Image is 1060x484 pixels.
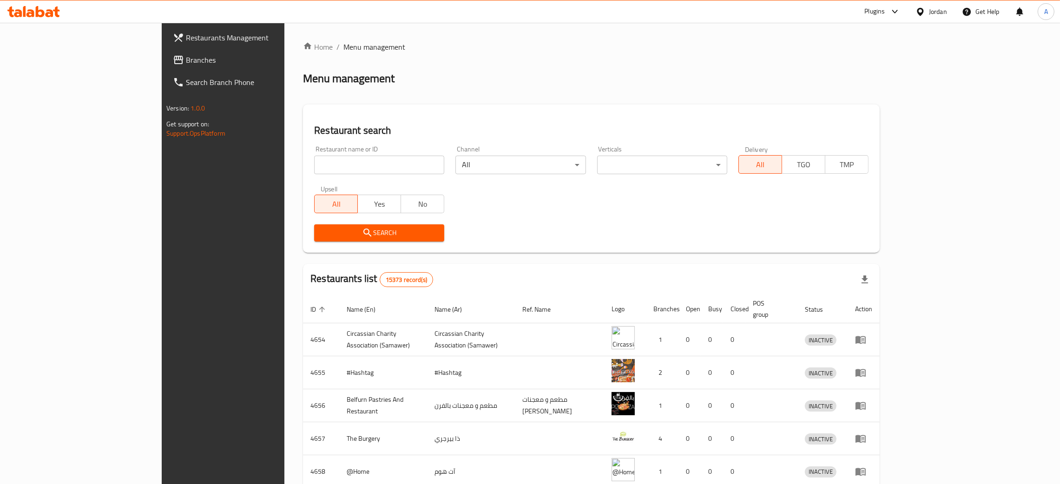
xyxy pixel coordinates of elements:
td: 1 [646,389,678,422]
h2: Restaurant search [314,124,869,137]
td: 0 [723,323,745,356]
a: Support.OpsPlatform [166,127,225,139]
td: 0 [701,422,723,455]
span: INACTIVE [805,335,836,346]
img: #Hashtag [612,359,635,382]
td: 0 [701,356,723,389]
h2: Menu management [303,71,395,86]
td: 0 [678,323,701,356]
td: 0 [678,422,701,455]
button: All [738,155,782,174]
button: TMP [825,155,869,174]
td: #Hashtag [427,356,515,389]
span: INACTIVE [805,466,836,477]
td: مطعم و معجنات [PERSON_NAME] [515,389,604,422]
button: All [314,195,358,213]
a: Branches [165,49,339,71]
div: Menu [855,400,872,411]
div: Menu [855,466,872,477]
img: @Home [612,458,635,481]
td: ذا بيرجري [427,422,515,455]
span: No [405,197,441,211]
span: Get support on: [166,118,209,130]
th: Open [678,295,701,323]
span: ID [310,304,328,315]
td: ​Circassian ​Charity ​Association​ (Samawer) [339,323,427,356]
img: Belfurn Pastries And Restaurant [612,392,635,415]
input: Search for restaurant name or ID.. [314,156,444,174]
div: Export file [854,268,876,291]
label: Upsell [321,185,338,192]
td: 0 [678,356,701,389]
button: No [401,195,444,213]
div: Total records count [380,272,433,287]
span: INACTIVE [805,401,836,412]
span: Name (En) [347,304,388,315]
span: Branches [186,54,331,65]
div: Menu [855,334,872,345]
nav: breadcrumb [303,41,880,52]
span: POS group [753,298,786,320]
span: TMP [829,158,865,171]
span: Menu management [343,41,405,52]
h2: Restaurants list [310,272,433,287]
td: 0 [723,422,745,455]
td: 0 [723,389,745,422]
span: Search [322,227,437,239]
td: #Hashtag [339,356,427,389]
img: The Burgery [612,425,635,448]
div: INACTIVE [805,466,836,477]
td: 0 [701,323,723,356]
span: INACTIVE [805,368,836,379]
a: Search Branch Phone [165,71,339,93]
th: Logo [604,295,646,323]
div: ​ [597,156,727,174]
span: All [743,158,778,171]
th: Action [848,295,880,323]
span: TGO [786,158,822,171]
div: Menu [855,433,872,444]
td: مطعم و معجنات بالفرن [427,389,515,422]
span: All [318,197,354,211]
span: Restaurants Management [186,32,331,43]
div: All [455,156,586,174]
td: 0 [701,389,723,422]
button: Yes [357,195,401,213]
div: Jordan [929,7,947,17]
td: 1 [646,323,678,356]
th: Closed [723,295,745,323]
button: Search [314,224,444,242]
span: Search Branch Phone [186,77,331,88]
td: 0 [723,356,745,389]
span: Yes [362,197,397,211]
td: The Burgery [339,422,427,455]
td: 0 [678,389,701,422]
span: A [1044,7,1048,17]
span: Status [805,304,835,315]
td: 2 [646,356,678,389]
span: Name (Ar) [435,304,474,315]
span: INACTIVE [805,434,836,445]
th: Branches [646,295,678,323]
td: ​Circassian ​Charity ​Association​ (Samawer) [427,323,515,356]
td: 4 [646,422,678,455]
span: Version: [166,102,189,114]
div: Menu [855,367,872,378]
a: Restaurants Management [165,26,339,49]
th: Busy [701,295,723,323]
span: 15373 record(s) [380,275,433,284]
button: TGO [782,155,825,174]
td: Belfurn Pastries And Restaurant [339,389,427,422]
img: ​Circassian ​Charity ​Association​ (Samawer) [612,326,635,349]
span: Ref. Name [522,304,563,315]
div: Plugins [864,6,885,17]
span: 1.0.0 [191,102,205,114]
label: Delivery [745,146,768,152]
